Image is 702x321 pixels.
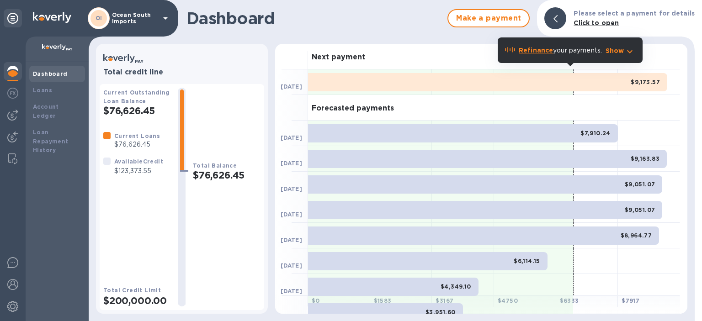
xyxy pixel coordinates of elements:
[7,88,18,99] img: Foreign exchange
[114,140,160,149] p: $76,626.45
[281,83,302,90] b: [DATE]
[33,70,68,77] b: Dashboard
[96,15,102,21] b: OI
[606,46,635,55] button: Show
[281,211,302,218] b: [DATE]
[621,232,652,239] b: $8,964.77
[281,288,302,295] b: [DATE]
[456,13,521,24] span: Make a payment
[281,185,302,192] b: [DATE]
[425,309,456,316] b: $3,951.60
[193,162,237,169] b: Total Balance
[514,258,540,264] b: $6,114.15
[33,129,69,154] b: Loan Repayment History
[112,12,158,25] p: Ocean South Imports
[33,87,52,94] b: Loans
[103,89,170,105] b: Current Outstanding Loan Balance
[103,68,261,77] h3: Total credit line
[312,104,394,113] h3: Forecasted payments
[281,160,302,167] b: [DATE]
[631,79,660,85] b: $9,173.57
[4,9,22,27] div: Unpin categories
[519,46,602,55] p: your payments.
[114,166,163,176] p: $123,373.55
[622,297,639,304] b: $ 7917
[281,134,302,141] b: [DATE]
[574,10,695,17] b: Please select a payment for details
[186,9,443,28] h1: Dashboard
[33,103,59,119] b: Account Ledger
[193,169,261,181] h2: $76,626.45
[312,53,365,62] h3: Next payment
[103,287,161,294] b: Total Credit Limit
[114,158,163,165] b: Available Credit
[441,283,471,290] b: $4,349.10
[580,130,611,137] b: $7,910.24
[519,47,553,54] b: Refinance
[631,155,660,162] b: $9,163.83
[625,181,655,188] b: $9,051.07
[281,237,302,243] b: [DATE]
[114,132,160,139] b: Current Loans
[574,19,619,26] b: Click to open
[103,105,171,116] h2: $76,626.45
[447,9,530,27] button: Make a payment
[103,295,171,306] h2: $200,000.00
[33,12,71,23] img: Logo
[281,262,302,269] b: [DATE]
[606,46,624,55] p: Show
[625,206,655,213] b: $9,051.07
